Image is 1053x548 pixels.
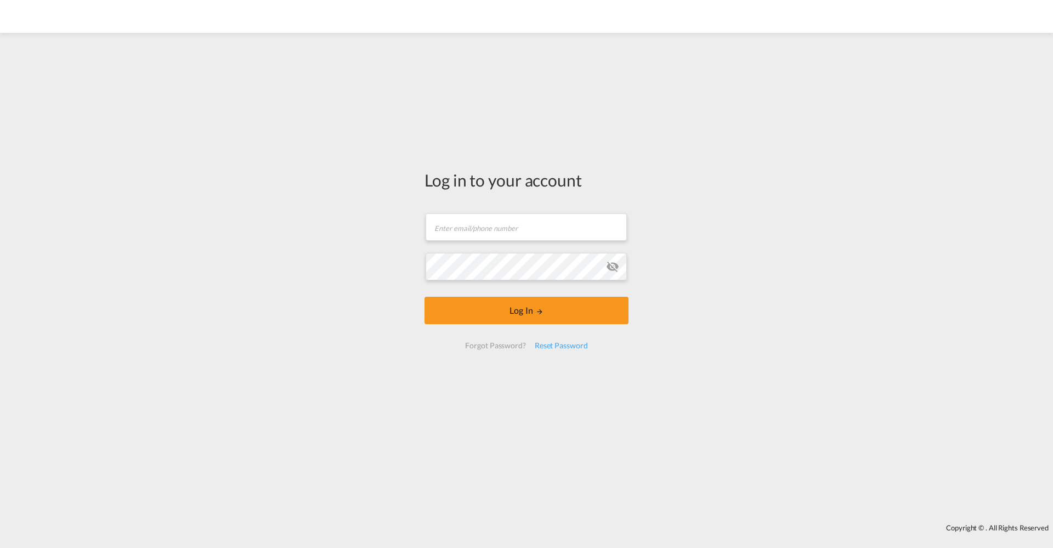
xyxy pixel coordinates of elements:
[424,297,629,324] button: LOGIN
[424,168,629,191] div: Log in to your account
[530,336,592,355] div: Reset Password
[606,260,619,273] md-icon: icon-eye-off
[426,213,627,241] input: Enter email/phone number
[461,336,530,355] div: Forgot Password?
